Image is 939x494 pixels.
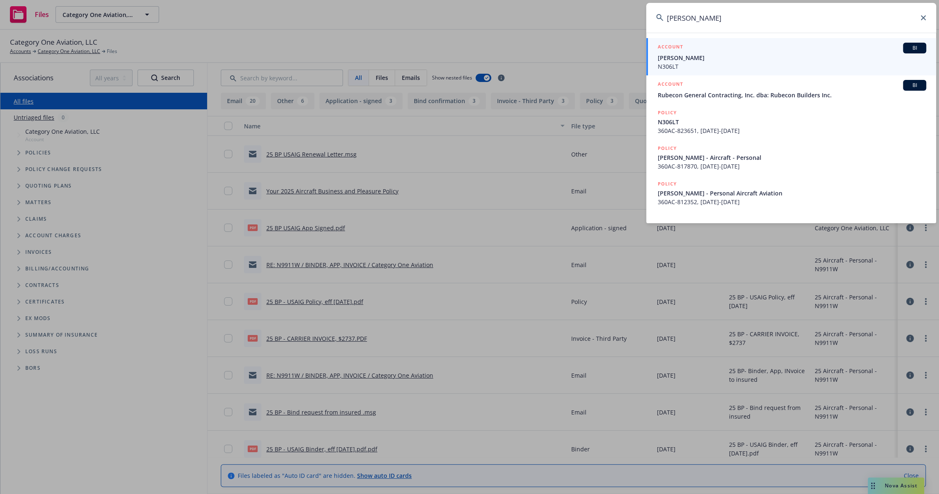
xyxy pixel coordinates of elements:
a: POLICY[PERSON_NAME] - Aircraft - Personal360AC-817870, [DATE]-[DATE] [646,140,936,175]
span: 360AC-823651, [DATE]-[DATE] [658,126,926,135]
h5: ACCOUNT [658,43,683,53]
span: [PERSON_NAME] [658,53,926,62]
span: N306LT [658,118,926,126]
h5: POLICY [658,144,677,152]
span: Rubecon General Contracting, Inc. dba: Rubecon Builders Inc. [658,91,926,99]
input: Search... [646,3,936,33]
span: [PERSON_NAME] - Aircraft - Personal [658,153,926,162]
h5: ACCOUNT [658,80,683,90]
a: ACCOUNTBI[PERSON_NAME]N306LT [646,38,936,75]
span: 360AC-812352, [DATE]-[DATE] [658,198,926,206]
span: 360AC-817870, [DATE]-[DATE] [658,162,926,171]
span: [PERSON_NAME] - Personal Aircraft Aviation [658,189,926,198]
a: POLICYN306LT360AC-823651, [DATE]-[DATE] [646,104,936,140]
span: BI [906,82,923,89]
span: BI [906,44,923,52]
h5: POLICY [658,108,677,117]
a: ACCOUNTBIRubecon General Contracting, Inc. dba: Rubecon Builders Inc. [646,75,936,104]
span: N306LT [658,62,926,71]
a: POLICY[PERSON_NAME] - Personal Aircraft Aviation360AC-812352, [DATE]-[DATE] [646,175,936,211]
h5: POLICY [658,180,677,188]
